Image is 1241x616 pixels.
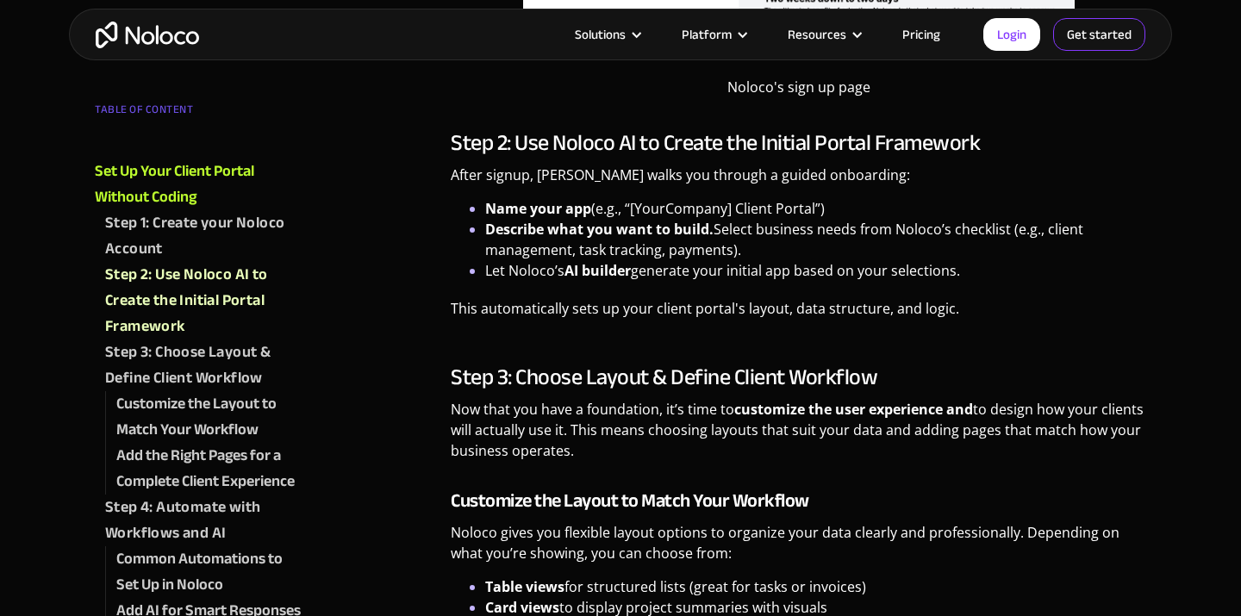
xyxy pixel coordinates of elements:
[564,261,631,280] strong: AI builder
[485,219,1146,260] li: Select business needs from Noloco’s checklist (e.g., client management, task tracking, payments).
[485,260,1146,281] li: Let Noloco’s generate your initial app based on your selections.
[116,546,303,598] a: Common Automations to Set Up in Noloco
[451,298,1146,332] p: This automatically sets up your client portal's layout, data structure, and logic.
[105,495,303,546] a: Step 4: Automate with Workflows and AI
[553,23,660,46] div: Solutions
[451,488,1146,513] h4: Customize the Layout to Match Your Workflow
[682,23,732,46] div: Platform
[1053,18,1145,51] a: Get started
[485,220,714,239] strong: Describe what you want to build.
[485,198,1146,219] li: (e.g., “[YourCompany] Client Portal”)
[95,159,303,210] a: Set Up Your Client Portal Without Coding
[766,23,881,46] div: Resources
[660,23,766,46] div: Platform
[96,22,199,48] a: home
[788,23,846,46] div: Resources
[451,165,1146,198] p: After signup, [PERSON_NAME] walks you through a guided onboarding:
[105,339,303,391] a: Step 3: Choose Layout & Define Client Workflow
[116,443,303,495] a: Add the Right Pages for a Complete Client Experience
[983,18,1040,51] a: Login
[451,130,1146,156] h3: Step 2: Use Noloco AI to Create the Initial Portal Framework
[523,77,1075,97] figcaption: Noloco's sign up page
[881,23,962,46] a: Pricing
[451,522,1146,576] p: Noloco gives you flexible layout options to organize your data clearly and professionally. Depend...
[95,96,303,131] div: TABLE OF CONTENT
[116,391,303,443] a: Customize the Layout to Match Your Workflow
[485,199,591,218] strong: Name your app
[451,364,1146,390] h3: Step 3: Choose Layout & Define Client Workflow
[575,23,626,46] div: Solutions
[105,262,303,339] a: Step 2: Use Noloco AI to Create the Initial Portal Framework
[485,576,1146,597] li: for structured lists (great for tasks or invoices)
[451,399,1146,474] p: Now that you have a foundation, it’s time to to design how your clients will actually use it. Thi...
[734,400,973,419] strong: customize the user experience and
[105,210,303,262] a: Step 1: Create your Noloco Account
[485,577,564,596] strong: Table views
